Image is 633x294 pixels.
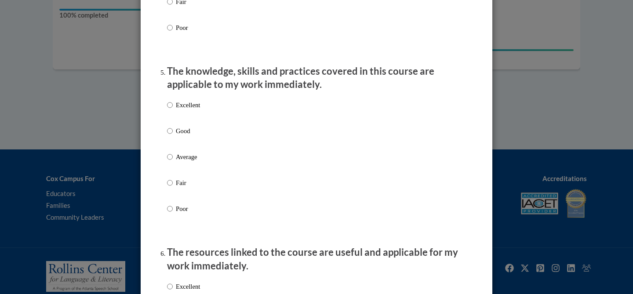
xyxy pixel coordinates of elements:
p: The knowledge, skills and practices covered in this course are applicable to my work immediately. [167,65,466,92]
p: Average [176,152,200,162]
p: The resources linked to the course are useful and applicable for my work immediately. [167,246,466,273]
input: Excellent [167,282,173,291]
p: Good [176,126,200,136]
p: Poor [176,204,200,214]
input: Fair [167,178,173,188]
input: Good [167,126,173,136]
p: Excellent [176,282,200,291]
input: Excellent [167,100,173,110]
input: Poor [167,23,173,33]
p: Excellent [176,100,200,110]
input: Poor [167,204,173,214]
p: Poor [176,23,200,33]
p: Fair [176,178,200,188]
input: Average [167,152,173,162]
